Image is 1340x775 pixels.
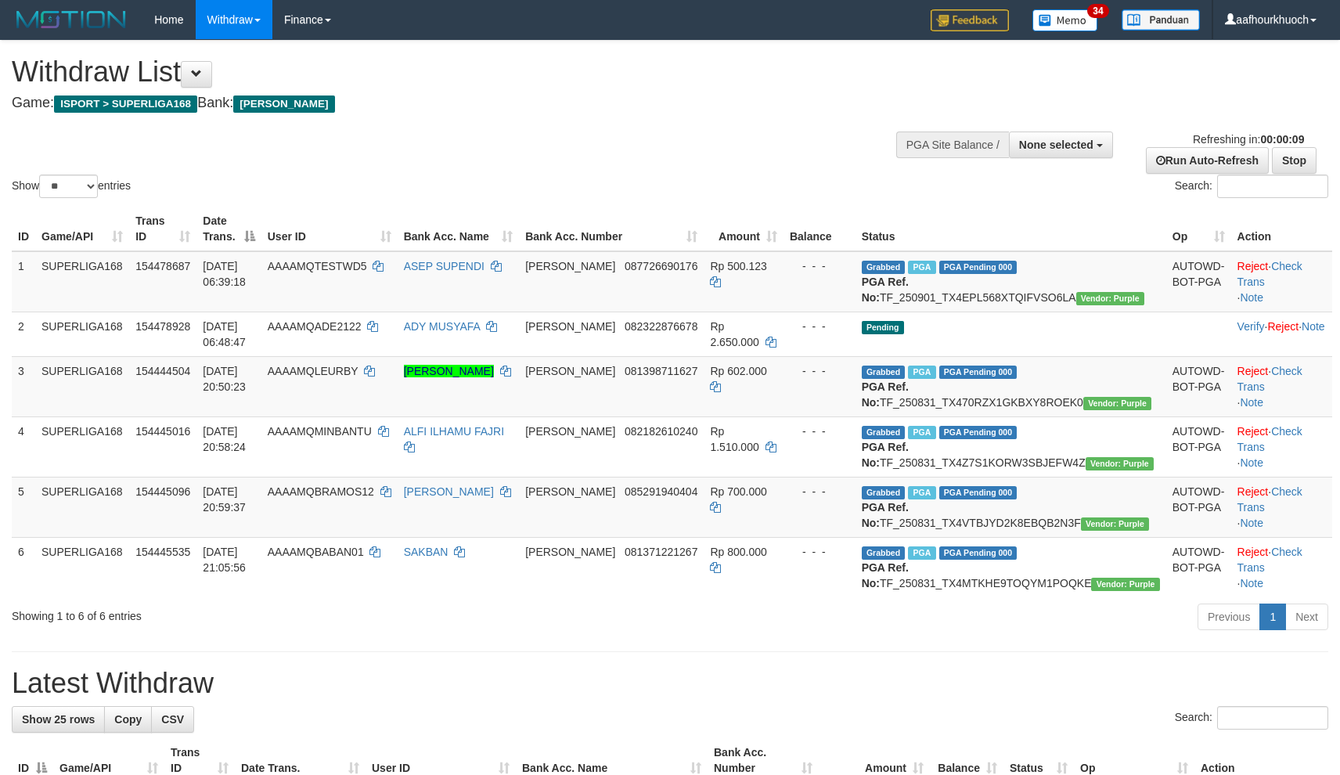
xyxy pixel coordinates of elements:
span: [DATE] 20:50:23 [203,365,246,393]
td: 2 [12,312,35,356]
span: [PERSON_NAME] [525,320,615,333]
span: AAAAMQTESTWD5 [268,260,367,272]
td: AUTOWD-BOT-PGA [1166,356,1231,416]
a: Run Auto-Refresh [1146,147,1269,174]
span: AAAAMQADE2122 [268,320,362,333]
td: AUTOWD-BOT-PGA [1166,251,1231,312]
span: Copy 085291940404 to clipboard [625,485,697,498]
a: Check Trans [1237,260,1302,288]
span: [PERSON_NAME] [233,96,334,113]
td: TF_250831_TX4Z7S1KORW3SBJEFW4Z [856,416,1166,477]
td: SUPERLIGA168 [35,356,129,416]
td: SUPERLIGA168 [35,537,129,597]
td: · · [1231,416,1332,477]
td: TF_250831_TX4VTBJYD2K8EBQB2N3F [856,477,1166,537]
span: Vendor URL: https://trx4.1velocity.biz [1091,578,1159,591]
a: Note [1240,577,1263,589]
td: SUPERLIGA168 [35,416,129,477]
span: Grabbed [862,546,906,560]
div: Showing 1 to 6 of 6 entries [12,602,546,624]
span: Rp 2.650.000 [710,320,758,348]
span: Marked by aafmaleo [908,261,935,274]
span: None selected [1019,139,1093,151]
span: [DATE] 06:39:18 [203,260,246,288]
span: Copy 082322876678 to clipboard [625,320,697,333]
span: PGA Pending [939,486,1018,499]
span: Marked by aafheankoy [908,486,935,499]
a: Reject [1237,260,1269,272]
a: Reject [1237,365,1269,377]
b: PGA Ref. No: [862,561,909,589]
h4: Game: Bank: [12,96,877,111]
span: Rp 1.510.000 [710,425,758,453]
span: AAAAMQBRAMOS12 [268,485,374,498]
label: Search: [1175,175,1328,198]
a: 1 [1259,604,1286,630]
span: [DATE] 20:59:37 [203,485,246,514]
h1: Latest Withdraw [12,668,1328,699]
a: Note [1240,396,1263,409]
div: - - - [790,424,849,439]
label: Search: [1175,706,1328,730]
a: Note [1240,456,1263,469]
td: TF_250901_TX4EPL568XTQIFVSO6LA [856,251,1166,312]
strong: 00:00:09 [1260,133,1304,146]
a: ASEP SUPENDI [404,260,484,272]
img: panduan.png [1122,9,1200,31]
td: 4 [12,416,35,477]
td: SUPERLIGA168 [35,312,129,356]
span: [PERSON_NAME] [525,485,615,498]
span: Marked by aafounsreynich [908,366,935,379]
span: [DATE] 20:58:24 [203,425,246,453]
a: ALFI ILHAMU FAJRI [404,425,504,438]
td: · · [1231,356,1332,416]
input: Search: [1217,175,1328,198]
label: Show entries [12,175,131,198]
span: 154444504 [135,365,190,377]
th: Amount: activate to sort column ascending [704,207,783,251]
a: Copy [104,706,152,733]
b: PGA Ref. No: [862,380,909,409]
th: Op: activate to sort column ascending [1166,207,1231,251]
span: Grabbed [862,366,906,379]
a: Show 25 rows [12,706,105,733]
th: Action [1231,207,1332,251]
span: Pending [862,321,904,334]
span: Rp 602.000 [710,365,766,377]
img: Feedback.jpg [931,9,1009,31]
td: · · [1231,312,1332,356]
th: Game/API: activate to sort column ascending [35,207,129,251]
span: Rp 700.000 [710,485,766,498]
span: Marked by aafheankoy [908,546,935,560]
td: SUPERLIGA168 [35,477,129,537]
span: AAAAMQMINBANTU [268,425,372,438]
a: ADY MUSYAFA [404,320,481,333]
span: [DATE] 06:48:47 [203,320,246,348]
span: 154478687 [135,260,190,272]
a: CSV [151,706,194,733]
a: Verify [1237,320,1265,333]
span: [DATE] 21:05:56 [203,546,246,574]
td: AUTOWD-BOT-PGA [1166,477,1231,537]
span: Grabbed [862,426,906,439]
td: TF_250831_TX470RZX1GKBXY8ROEK0 [856,356,1166,416]
span: 34 [1087,4,1108,18]
span: Marked by aafheankoy [908,426,935,439]
td: · · [1231,251,1332,312]
a: Reject [1237,425,1269,438]
th: User ID: activate to sort column ascending [261,207,398,251]
th: ID [12,207,35,251]
a: Note [1240,517,1263,529]
select: Showentries [39,175,98,198]
a: [PERSON_NAME] [404,485,494,498]
span: Grabbed [862,486,906,499]
span: 154445016 [135,425,190,438]
td: · · [1231,477,1332,537]
a: Check Trans [1237,425,1302,453]
td: SUPERLIGA168 [35,251,129,312]
span: 154445535 [135,546,190,558]
b: PGA Ref. No: [862,441,909,469]
button: None selected [1009,132,1113,158]
th: Status [856,207,1166,251]
span: AAAAMQLEURBY [268,365,358,377]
